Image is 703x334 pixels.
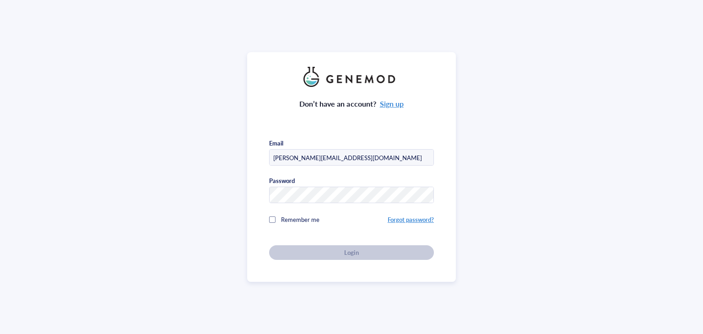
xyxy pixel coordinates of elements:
[299,98,404,110] div: Don’t have an account?
[380,98,404,109] a: Sign up
[269,177,295,185] div: Password
[388,215,434,224] a: Forgot password?
[269,139,283,147] div: Email
[281,215,319,224] span: Remember me
[303,67,400,87] img: genemod_logo_light-BcqUzbGq.png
